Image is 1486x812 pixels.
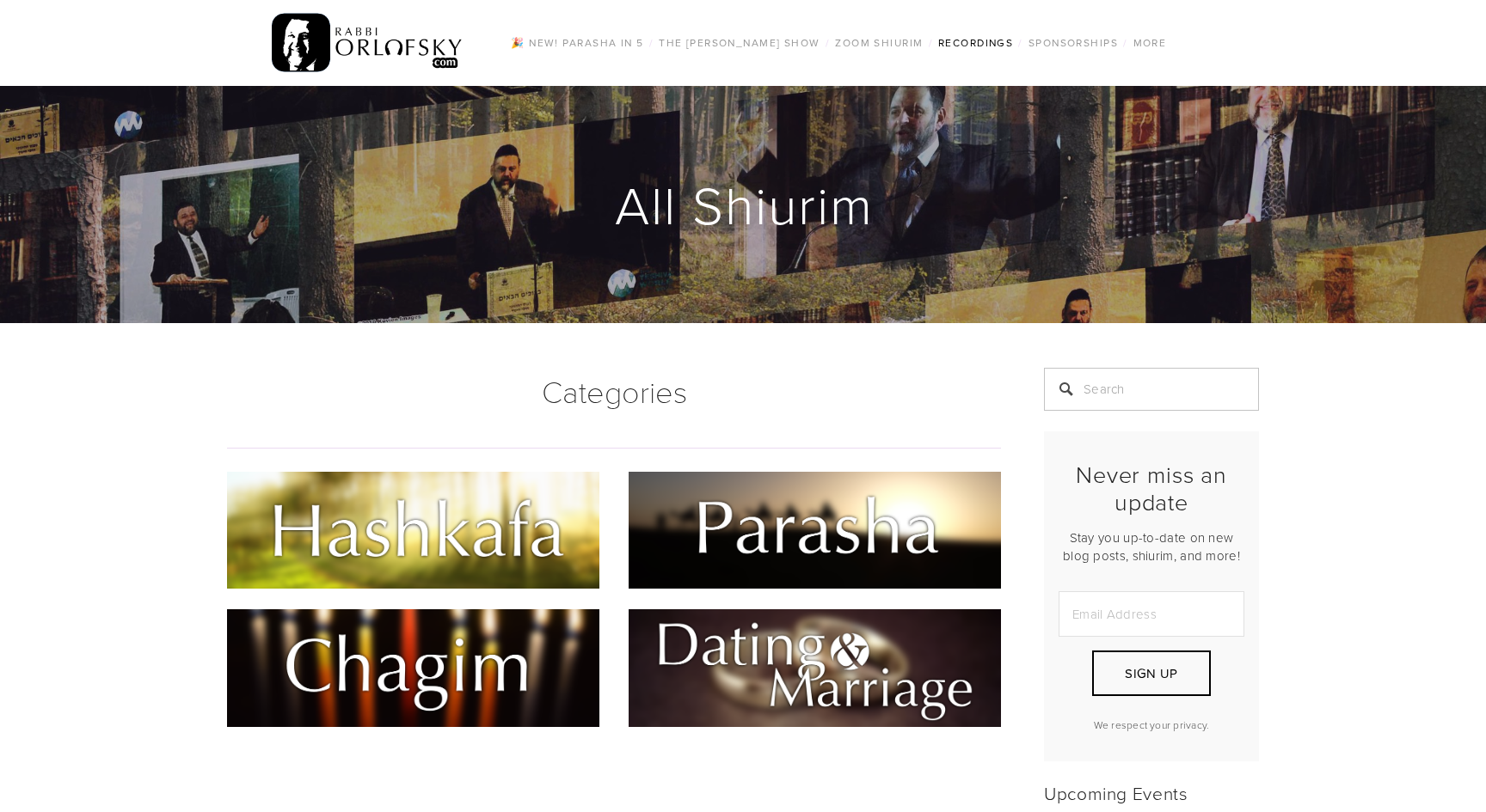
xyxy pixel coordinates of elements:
[649,35,654,50] span: /
[830,32,928,54] a: Zoom Shiurim
[1125,664,1177,682] span: Sign Up
[654,32,826,54] a: The [PERSON_NAME] Show
[1092,650,1211,696] button: Sign Up
[1044,782,1259,803] h2: Upcoming Events
[506,32,648,54] a: 🎉 NEW! Parasha in 5
[929,35,933,50] span: /
[1023,32,1123,54] a: Sponsorships
[1059,461,1244,516] h2: Never miss an update
[1059,528,1244,565] p: Stay you up-to-date on new blog posts, shiurim, and more!
[933,32,1018,54] a: Recordings
[1044,368,1259,411] input: Search
[1059,591,1244,637] input: Email Address
[1123,35,1127,50] span: /
[227,368,1001,414] h1: Categories
[1059,717,1244,732] p: We respect your privacy.
[1018,35,1022,50] span: /
[1128,32,1172,54] a: More
[826,35,830,50] span: /
[272,9,464,76] img: RabbiOrlofsky.com
[227,177,1261,232] h1: All Shiurim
